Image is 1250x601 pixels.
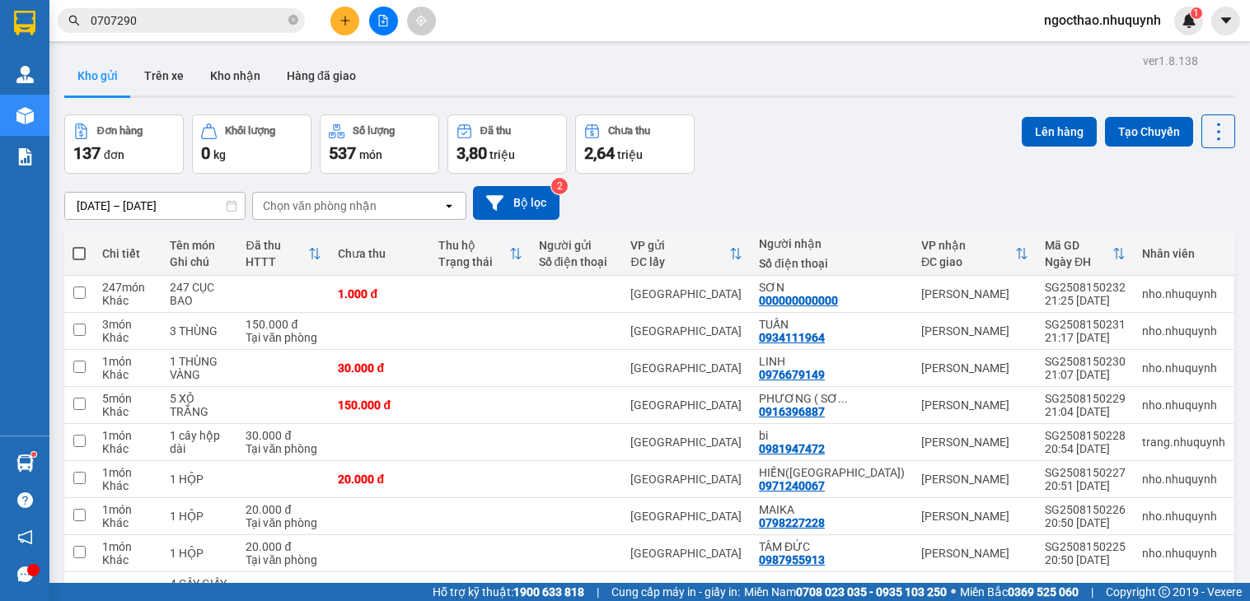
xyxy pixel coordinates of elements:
[759,466,905,479] div: HIỀN(MỸ TÂN)
[237,232,330,276] th: Toggle SortBy
[630,239,728,252] div: VP gửi
[31,452,36,457] sup: 1
[102,355,153,368] div: 1 món
[630,361,742,375] div: [GEOGRAPHIC_DATA]
[288,13,298,29] span: close-circle
[1045,429,1126,442] div: SG2508150228
[246,331,321,344] div: Tại văn phòng
[447,114,567,174] button: Đã thu3,80 triệu
[17,492,33,508] span: question-circle
[338,247,422,260] div: Chưa thu
[1142,547,1225,560] div: nho.nhuquynh
[921,398,1028,412] div: [PERSON_NAME]
[759,405,825,418] div: 0916396887
[1105,117,1193,147] button: Tạo Chuyến
[170,324,230,338] div: 3 THÙNG
[192,114,311,174] button: Khối lượng0kg
[630,255,728,268] div: ĐC lấy
[1022,117,1097,147] button: Lên hàng
[102,318,153,331] div: 3 món
[960,583,1079,601] span: Miền Bắc
[759,553,825,566] div: 0987955913
[102,247,153,260] div: Chi tiết
[759,257,905,270] div: Số điện thoại
[1142,247,1225,260] div: Nhân viên
[1045,294,1126,307] div: 21:25 [DATE]
[1045,479,1126,492] div: 20:51 [DATE]
[759,368,825,381] div: 0976679149
[170,392,230,418] div: 5 XÔ TRẮNG
[838,392,848,405] span: ...
[1219,13,1234,28] span: caret-down
[759,318,905,331] div: TUẤN
[246,442,321,455] div: Tại văn phòng
[597,583,599,601] span: |
[473,186,559,220] button: Bộ lọc
[102,479,153,492] div: Khác
[170,547,230,560] div: 1 HỘP
[575,114,695,174] button: Chưa thu2,64 triệu
[1091,583,1093,601] span: |
[14,11,35,35] img: logo-vxr
[246,503,321,516] div: 20.000 đ
[1045,331,1126,344] div: 21:17 [DATE]
[102,368,153,381] div: Khác
[1142,436,1225,449] div: trang.nhuquynh
[1037,232,1134,276] th: Toggle SortBy
[951,589,956,595] span: ⚪️
[584,143,615,163] span: 2,64
[1191,7,1202,19] sup: 1
[1142,510,1225,523] div: nho.nhuquynh
[611,583,740,601] span: Cung cấp máy in - giấy in:
[102,503,153,516] div: 1 món
[630,510,742,523] div: [GEOGRAPHIC_DATA]
[1045,405,1126,418] div: 21:04 [DATE]
[246,255,308,268] div: HTTT
[1045,442,1126,455] div: 20:54 [DATE]
[1045,318,1126,331] div: SG2508150231
[1045,503,1126,516] div: SG2508150226
[744,583,947,601] span: Miền Nam
[102,429,153,442] div: 1 món
[617,148,643,161] span: triệu
[338,361,422,375] div: 30.000 đ
[921,239,1015,252] div: VP nhận
[246,553,321,566] div: Tại văn phòng
[288,15,298,25] span: close-circle
[921,547,1028,560] div: [PERSON_NAME]
[102,442,153,455] div: Khác
[630,324,742,338] div: [GEOGRAPHIC_DATA]
[1045,516,1126,529] div: 20:50 [DATE]
[64,114,184,174] button: Đơn hàng137đơn
[1045,239,1112,252] div: Mã GD
[246,429,321,442] div: 30.000 đ
[796,585,947,599] strong: 0708 023 035 - 0935 103 250
[1182,13,1196,28] img: icon-new-feature
[102,466,153,479] div: 1 món
[73,143,101,163] span: 137
[759,331,825,344] div: 0934111964
[630,473,742,486] div: [GEOGRAPHIC_DATA]
[759,294,838,307] div: 000000000000
[921,473,1028,486] div: [PERSON_NAME]
[1045,466,1126,479] div: SG2508150227
[1142,361,1225,375] div: nho.nhuquynh
[407,7,436,35] button: aim
[274,56,369,96] button: Hàng đã giao
[225,125,275,137] div: Khối lượng
[759,479,825,492] div: 0971240067
[131,56,197,96] button: Trên xe
[921,324,1028,338] div: [PERSON_NAME]
[759,503,905,516] div: MAIKA
[1008,585,1079,599] strong: 0369 525 060
[170,355,230,381] div: 1 THÙNG VÀNG
[415,15,427,26] span: aim
[246,540,321,553] div: 20.000 đ
[921,436,1028,449] div: [PERSON_NAME]
[197,56,274,96] button: Kho nhận
[1045,392,1126,405] div: SG2508150229
[759,281,905,294] div: SƠN
[17,566,33,582] span: message
[16,454,34,472] img: warehouse-icon
[246,239,308,252] div: Đã thu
